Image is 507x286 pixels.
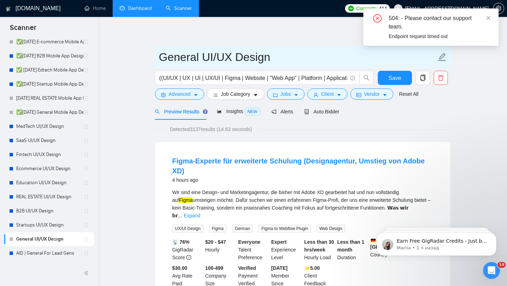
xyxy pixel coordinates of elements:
li: MedTech UI/UX Design [4,119,94,133]
span: German [232,225,253,232]
div: Talent Preference [237,238,270,261]
span: holder [83,53,89,59]
span: Client [321,90,334,98]
span: delete [434,75,447,81]
div: Задать вопрос [14,141,118,149]
div: Hourly [204,238,237,261]
span: bars [213,92,218,98]
a: Fintech UI/UX Design [16,148,83,162]
li: Fintech UI/UX Design [4,148,94,162]
span: double-left [84,269,91,276]
li: ✅7/17/25 Startup Mobile App Design [4,77,94,91]
p: Здравствуйте! 👋 [14,50,127,62]
p: Чем мы можем помочь? [14,62,127,86]
a: MedTech UI/UX Design [16,119,83,133]
span: folder [273,92,278,98]
button: folderJobscaret-down [267,88,305,100]
span: close-circle [373,14,382,23]
b: [DATE] [271,265,287,271]
li: AID | General For Lead Gens [4,246,94,260]
div: Hourly Load [303,238,336,261]
span: Figma [209,225,226,232]
span: Web Design [317,225,345,232]
iframe: To enrich screen reader interactions, please activate Accessibility in Grammarly extension settings [483,262,500,279]
span: setting [161,92,166,98]
a: dashboardDashboard [120,5,152,11]
a: ✅[DATE] B2B Mobile App Design [16,49,83,63]
span: Connects: [356,5,377,12]
button: barsJob Categorycaret-down [207,88,264,100]
li: Startups UI/UX Design [4,218,94,232]
button: Помощь [94,220,141,248]
b: ⭐️ 5.00 [304,265,320,271]
span: info-circle [350,76,355,80]
a: ✅[DATE] Startup Mobile App Design [16,77,83,91]
b: Less than 30 hrs/week [304,239,334,253]
a: Ecommerce UI/UX Design [16,162,83,176]
div: 4 hours ago [172,176,433,184]
div: 🔠 GigRadar Search Syntax: Query Operators for Optimized Job Searches [10,199,131,219]
button: settingAdvancedcaret-down [155,88,204,100]
a: ✅[DATE] General Mobile App Design [16,105,83,119]
span: holder [83,81,89,87]
span: holder [83,67,89,73]
span: 414 [379,5,387,12]
img: Profile image for Viktor [75,11,89,25]
div: 504: - Please contact our support team. [389,14,490,31]
span: holder [83,138,89,143]
li: 7/17/25 REAL ESTATE Mobile App Design [4,91,94,105]
span: holder [83,208,89,214]
button: idcardVendorcaret-down [350,88,393,100]
b: Less than 1 month [337,239,364,253]
img: Profile image for Nazar [14,111,29,125]
span: Главная [12,237,35,242]
span: Чат [66,237,75,242]
span: holder [83,236,89,242]
div: Wir sind eine Design- und Marketingagentur, die bisher mit Adobe XD gearbeitet hat und nun vollst... [172,188,433,219]
a: [DATE] REAL ESTATE Mobile App Design [16,91,83,105]
a: ✅[DATE] E-commerce Mobile App Design [16,35,83,49]
span: holder [83,180,89,186]
span: Job Category [221,90,250,98]
span: Vendor [364,90,380,98]
li: ✅7/17/25 B2B Mobile App Design [4,49,94,63]
a: ✅ [DATE] Edtech Mobile App Design [16,63,83,77]
div: Nazar [31,118,46,126]
b: 📡 76% [172,239,189,245]
a: homeHome [84,5,106,11]
span: robot [304,109,309,114]
span: Jobs [281,90,291,98]
span: 10 [497,262,506,268]
span: search [155,109,160,114]
b: Verified [238,265,256,271]
span: Insights [217,108,260,114]
button: copy [416,71,430,85]
li: REAL ESTATE UI/UX Design [4,190,94,204]
div: Duration [336,238,369,261]
a: B2B UI/UX Design [16,204,83,218]
a: setting [493,6,504,11]
button: Поиск по статьям [10,161,131,175]
button: Чат [47,220,94,248]
a: SaaS UI/UX Design [16,133,83,148]
a: Education UI/UX Design [16,176,83,190]
div: ✅ How To: Connect your agency to [DOMAIN_NAME] [10,178,131,199]
span: caret-down [337,92,342,98]
span: notification [271,109,276,114]
li: Education UI/UX Design [4,176,94,190]
b: Everyone [238,239,261,245]
b: $20 - $47 [205,239,226,245]
li: SaaS UI/UX Design [4,133,94,148]
img: logo [6,3,11,14]
span: close [486,15,491,20]
a: AID | General For Lead Gens [16,246,83,260]
span: user [313,92,318,98]
a: searchScanner [166,5,192,11]
span: holder [83,110,89,115]
span: ... [178,213,182,218]
b: $30.00 [172,265,187,271]
span: idcard [356,92,361,98]
li: Ecommerce UI/UX Design [4,162,94,176]
span: Scanner [4,23,42,37]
